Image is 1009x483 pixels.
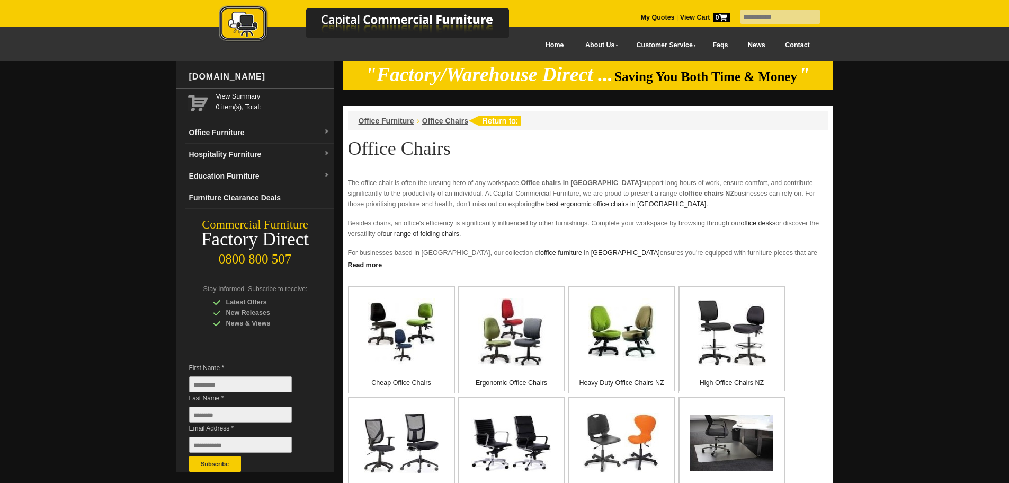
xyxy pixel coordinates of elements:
[349,377,454,388] p: Cheap Office Chairs
[574,33,624,57] a: About Us
[364,412,439,473] img: Mesh Office Chairs
[185,165,334,187] a: Education Furnituredropdown
[189,423,308,434] span: Email Address *
[799,64,810,85] em: "
[203,285,245,293] span: Stay Informed
[698,300,766,366] img: High Office Chairs NZ
[690,415,773,471] img: Office Chair Mats
[471,414,551,472] img: Executive Office Chairs
[189,393,308,403] span: Last Name *
[324,151,330,157] img: dropdown
[588,298,656,366] img: Heavy Duty Office Chairs NZ
[540,249,660,257] a: office furniture in [GEOGRAPHIC_DATA]
[348,248,828,279] p: For businesses based in [GEOGRAPHIC_DATA], our collection of ensures you're equipped with furnitu...
[359,117,414,125] a: Office Furniture
[348,138,828,159] h1: Office Chairs
[348,218,828,239] p: Besides chairs, an office's efficiency is significantly influenced by other furnishings. Complete...
[190,5,560,47] a: Capital Commercial Furniture Logo
[703,33,738,57] a: Faqs
[343,257,833,270] a: Click to read more
[521,179,641,187] strong: Office chairs in [GEOGRAPHIC_DATA]
[775,33,819,57] a: Contact
[684,190,734,197] strong: office chairs NZ
[468,116,521,126] img: return to
[478,298,546,366] img: Ergonomic Office Chairs
[213,318,314,329] div: News & Views
[569,377,674,388] p: Heavy Duty Office Chairs NZ
[459,377,564,388] p: Ergonomic Office Chairs
[422,117,468,125] a: Office Chairs
[624,33,702,57] a: Customer Service
[189,437,292,453] input: Email Address *
[535,200,706,208] a: the best ergonomic office chairs in [GEOGRAPHIC_DATA]
[614,69,797,84] span: Saving You Both Time & Money
[383,230,460,238] a: our range of folding chairs
[583,413,660,473] img: Plastic Office Chairs
[189,456,241,472] button: Subscribe
[417,116,419,126] li: ›
[680,377,784,388] p: High Office Chairs NZ
[348,286,455,393] a: Cheap Office Chairs Cheap Office Chairs
[185,122,334,144] a: Office Furnituredropdown
[216,91,330,111] span: 0 item(s), Total:
[185,61,334,93] div: [DOMAIN_NAME]
[324,129,330,135] img: dropdown
[680,14,730,21] strong: View Cart
[740,219,775,227] a: office desks
[176,247,334,267] div: 0800 800 507
[185,187,334,209] a: Furniture Clearance Deals
[176,217,334,232] div: Commercial Furniture
[368,298,435,366] img: Cheap Office Chairs
[213,297,314,308] div: Latest Offers
[189,363,308,373] span: First Name *
[348,178,828,209] p: The office chair is often the unsung hero of any workspace. support long hours of work, ensure co...
[189,407,292,423] input: Last Name *
[678,286,785,393] a: High Office Chairs NZ High Office Chairs NZ
[216,91,330,102] a: View Summary
[190,5,560,44] img: Capital Commercial Furniture Logo
[458,286,565,393] a: Ergonomic Office Chairs Ergonomic Office Chairs
[641,14,675,21] a: My Quotes
[568,286,675,393] a: Heavy Duty Office Chairs NZ Heavy Duty Office Chairs NZ
[189,376,292,392] input: First Name *
[365,64,613,85] em: "Factory/Warehouse Direct ...
[176,232,334,247] div: Factory Direct
[185,144,334,165] a: Hospitality Furnituredropdown
[738,33,775,57] a: News
[213,308,314,318] div: New Releases
[713,13,730,22] span: 0
[678,14,729,21] a: View Cart0
[248,285,307,293] span: Subscribe to receive:
[324,172,330,179] img: dropdown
